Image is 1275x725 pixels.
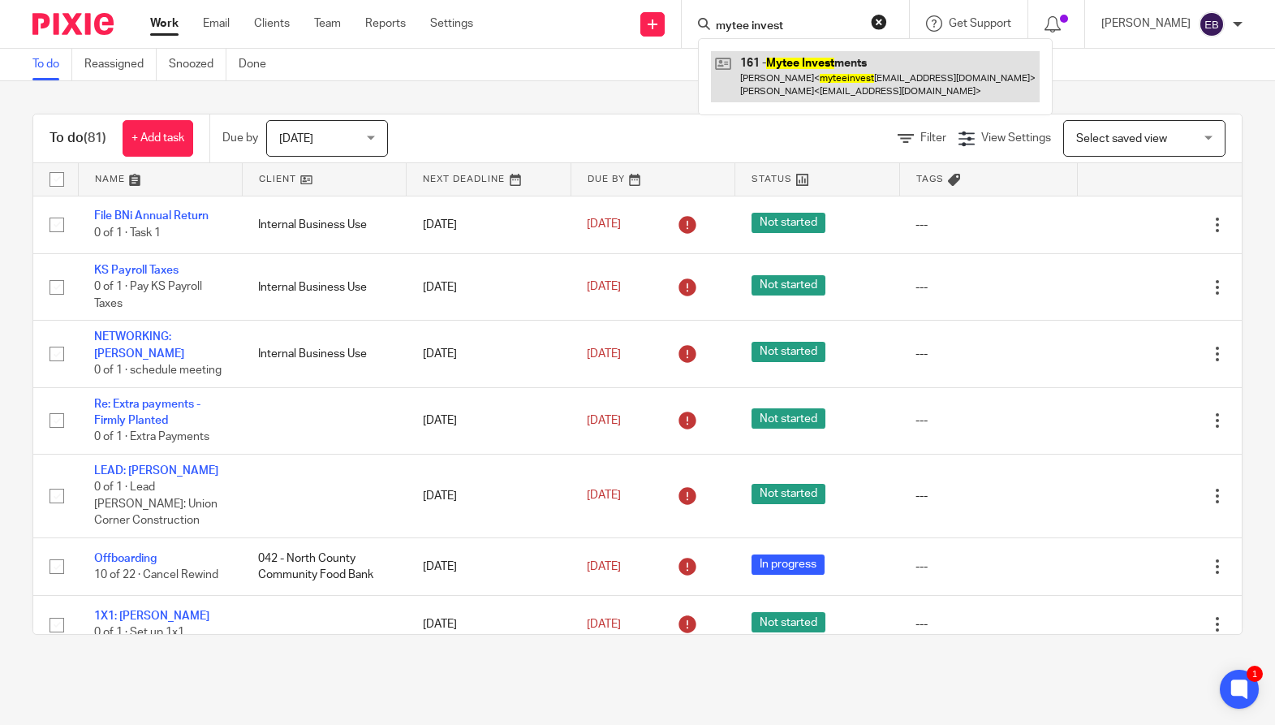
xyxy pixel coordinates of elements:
[587,219,621,231] span: [DATE]
[203,15,230,32] a: Email
[84,49,157,80] a: Reassigned
[94,465,218,477] a: LEAD: [PERSON_NAME]
[94,628,184,639] span: 0 of 1 · Set up 1x1
[50,130,106,147] h1: To do
[916,175,944,183] span: Tags
[94,481,218,526] span: 0 of 1 · Lead [PERSON_NAME]: Union Corner Construction
[714,19,860,34] input: Search
[84,132,106,145] span: (81)
[587,619,621,630] span: [DATE]
[279,133,313,145] span: [DATE]
[407,321,571,387] td: [DATE]
[150,15,179,32] a: Work
[587,561,621,572] span: [DATE]
[981,132,1051,144] span: View Settings
[915,559,1061,575] div: ---
[254,15,290,32] a: Clients
[94,365,222,376] span: 0 of 1 · schedule meeting
[871,14,887,30] button: Clear
[94,431,209,442] span: 0 of 1 · Extra Payments
[752,612,825,632] span: Not started
[1101,15,1191,32] p: [PERSON_NAME]
[407,387,571,454] td: [DATE]
[752,484,825,504] span: Not started
[407,537,571,595] td: [DATE]
[242,253,406,320] td: Internal Business Use
[94,553,157,564] a: Offboarding
[32,13,114,35] img: Pixie
[407,454,571,537] td: [DATE]
[915,616,1061,632] div: ---
[32,49,72,80] a: To do
[920,132,946,144] span: Filter
[752,555,825,575] span: In progress
[752,275,825,296] span: Not started
[169,49,226,80] a: Snoozed
[94,569,218,580] span: 10 of 22 · Cancel Rewind
[94,331,184,359] a: NETWORKING: [PERSON_NAME]
[407,253,571,320] td: [DATE]
[1076,133,1167,145] span: Select saved view
[94,399,200,426] a: Re: Extra payments - Firmly Planted
[123,120,193,157] a: + Add task
[242,321,406,387] td: Internal Business Use
[94,227,161,239] span: 0 of 1 · Task 1
[1199,11,1225,37] img: svg%3E
[94,282,202,310] span: 0 of 1 · Pay KS Payroll Taxes
[430,15,473,32] a: Settings
[915,412,1061,429] div: ---
[239,49,278,80] a: Done
[1247,666,1263,682] div: 1
[314,15,341,32] a: Team
[94,210,209,222] a: File BNi Annual Return
[587,415,621,426] span: [DATE]
[587,281,621,292] span: [DATE]
[752,213,825,233] span: Not started
[752,408,825,429] span: Not started
[222,130,258,146] p: Due by
[949,18,1011,29] span: Get Support
[915,279,1061,296] div: ---
[915,488,1061,504] div: ---
[94,265,179,276] a: KS Payroll Taxes
[752,342,825,362] span: Not started
[915,217,1061,233] div: ---
[242,196,406,253] td: Internal Business Use
[407,196,571,253] td: [DATE]
[94,611,209,622] a: 1X1: [PERSON_NAME]
[915,346,1061,362] div: ---
[242,537,406,595] td: 042 - North County Community Food Bank
[587,348,621,360] span: [DATE]
[587,490,621,502] span: [DATE]
[365,15,406,32] a: Reports
[407,596,571,654] td: [DATE]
